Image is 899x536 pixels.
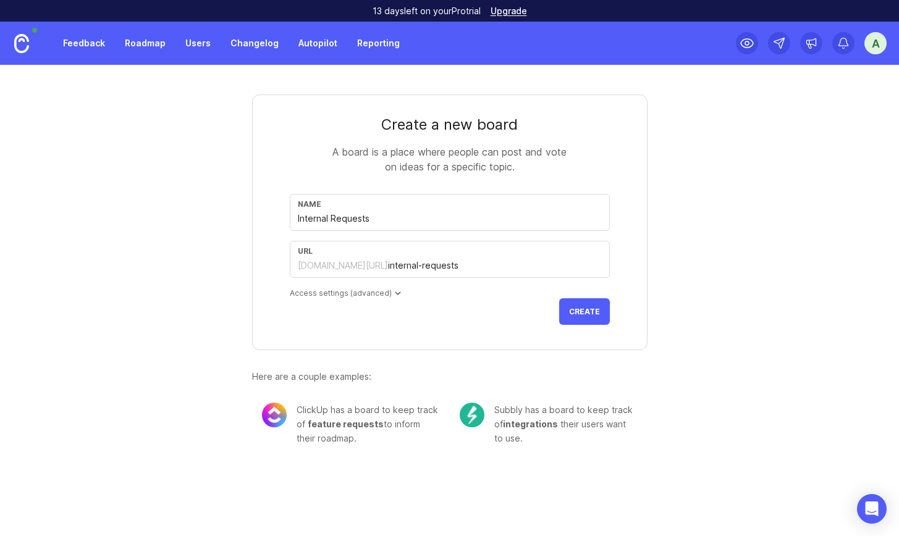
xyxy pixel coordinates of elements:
[297,403,440,445] div: ClickUp has a board to keep track of to inform their roadmap.
[223,32,286,54] a: Changelog
[117,32,173,54] a: Roadmap
[290,115,610,135] div: Create a new board
[350,32,407,54] a: Reporting
[178,32,218,54] a: Users
[559,298,610,325] button: Create
[298,199,602,209] div: Name
[291,32,345,54] a: Autopilot
[388,259,602,272] input: feature-requests
[298,212,602,225] input: Feature Requests
[298,246,602,256] div: url
[857,494,887,524] div: Open Intercom Messenger
[373,5,481,17] p: 13 days left on your Pro trial
[494,403,638,445] div: Subbly has a board to keep track of their users want to use.
[569,307,600,316] span: Create
[252,370,648,383] div: Here are a couple examples:
[298,259,388,272] div: [DOMAIN_NAME][URL]
[308,419,384,429] span: feature requests
[290,288,610,298] div: Access settings (advanced)
[14,34,29,53] img: Canny Home
[326,144,573,174] div: A board is a place where people can post and vote on ideas for a specific topic.
[503,419,558,429] span: integrations
[56,32,112,54] a: Feedback
[864,32,887,54] button: A
[460,403,484,427] img: c104e91677ce72f6b937eb7b5afb1e94.png
[262,403,287,427] img: 8cacae02fdad0b0645cb845173069bf5.png
[491,7,527,15] a: Upgrade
